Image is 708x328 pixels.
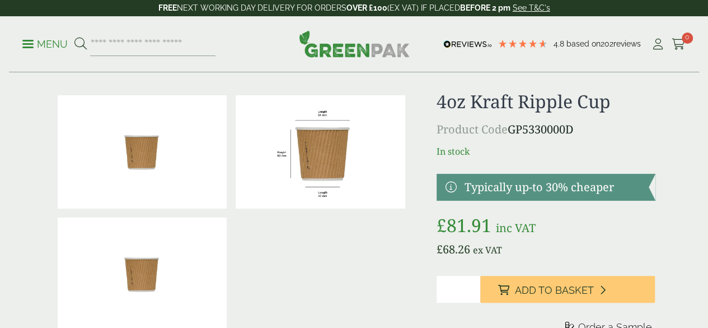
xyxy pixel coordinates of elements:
bdi: 81.91 [437,213,491,237]
span: 202 [601,39,613,48]
div: 4.79 Stars [498,39,548,49]
span: reviews [613,39,641,48]
img: RippleCup_4oz [236,95,405,209]
p: Menu [22,38,68,51]
span: 0 [682,33,693,44]
strong: BEFORE 2 pm [460,3,510,12]
a: See T&C's [513,3,550,12]
p: GP5330000D [437,121,655,138]
p: In stock [437,145,655,158]
strong: OVER £100 [346,3,387,12]
strong: FREE [158,3,177,12]
img: 4oz Kraft Ripple Cup 0 [58,95,227,209]
a: 0 [672,36,686,53]
span: Based on [566,39,601,48]
a: Menu [22,38,68,49]
h1: 4oz Kraft Ripple Cup [437,91,655,112]
span: £ [437,242,443,257]
i: My Account [651,39,665,50]
bdi: 68.26 [437,242,470,257]
span: £ [437,213,447,237]
span: Add to Basket [515,284,594,297]
i: Cart [672,39,686,50]
button: Add to Basket [480,276,655,303]
span: 4.8 [554,39,566,48]
span: ex VAT [473,244,502,256]
span: Product Code [437,122,508,137]
span: inc VAT [496,220,536,235]
img: REVIEWS.io [443,40,492,48]
img: GreenPak Supplies [299,30,410,57]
